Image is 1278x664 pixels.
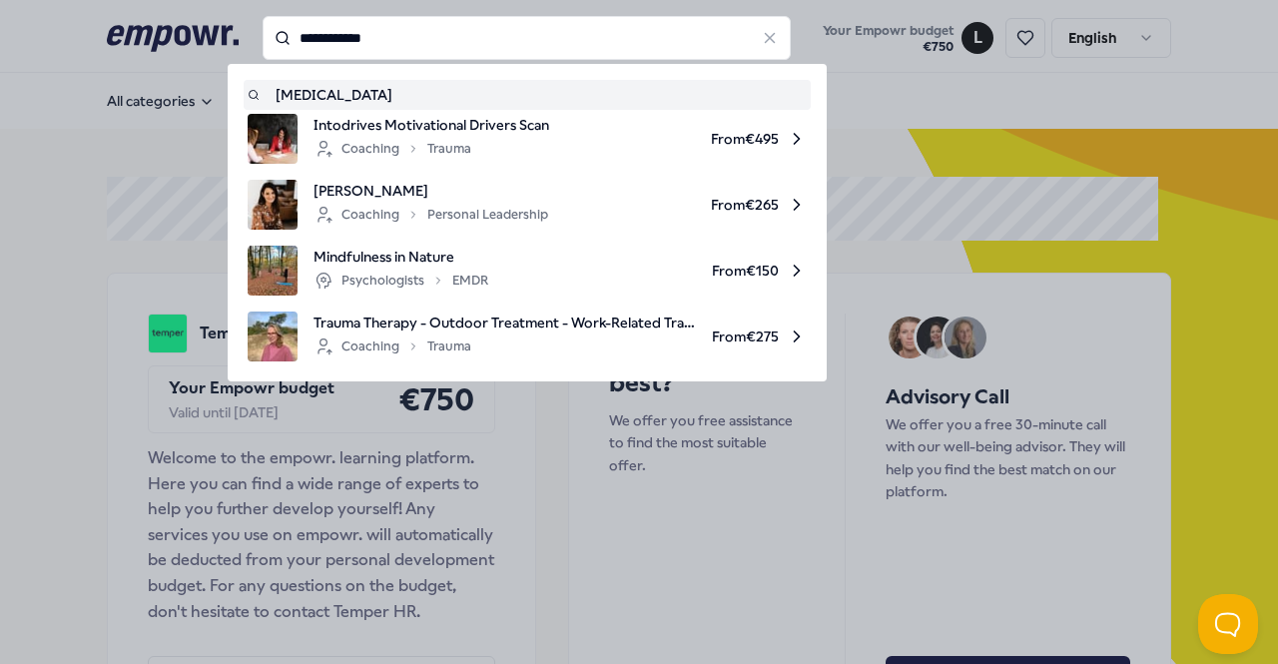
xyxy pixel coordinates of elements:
img: product image [248,246,298,296]
div: Psychologists EMDR [314,269,488,293]
span: From € 275 [712,312,807,361]
a: product imageMindfulness in NaturePsychologistsEMDRFrom€150 [248,246,807,296]
span: [PERSON_NAME] [314,180,548,202]
span: From € 150 [504,246,807,296]
span: From € 495 [565,114,807,164]
span: Mindfulness in Nature [314,246,488,268]
span: Trauma Therapy - Outdoor Treatment - Work-Related Trauma [314,312,696,333]
input: Search for products, categories or subcategories [263,16,792,60]
a: product imageIntodrives Motivational Drivers ScanCoachingTraumaFrom€495 [248,114,807,164]
img: product image [248,312,298,361]
div: Coaching Trauma [314,137,471,161]
img: product image [248,180,298,230]
div: Coaching Personal Leadership [314,203,548,227]
div: Coaching Trauma [314,334,471,358]
a: [MEDICAL_DATA] [248,84,807,106]
span: Intodrives Motivational Drivers Scan [314,114,549,136]
iframe: Help Scout Beacon - Open [1198,594,1258,654]
span: From € 265 [564,180,807,230]
img: product image [248,114,298,164]
a: product image[PERSON_NAME]CoachingPersonal LeadershipFrom€265 [248,180,807,230]
a: product imageTrauma Therapy - Outdoor Treatment - Work-Related TraumaCoachingTraumaFrom€275 [248,312,807,361]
